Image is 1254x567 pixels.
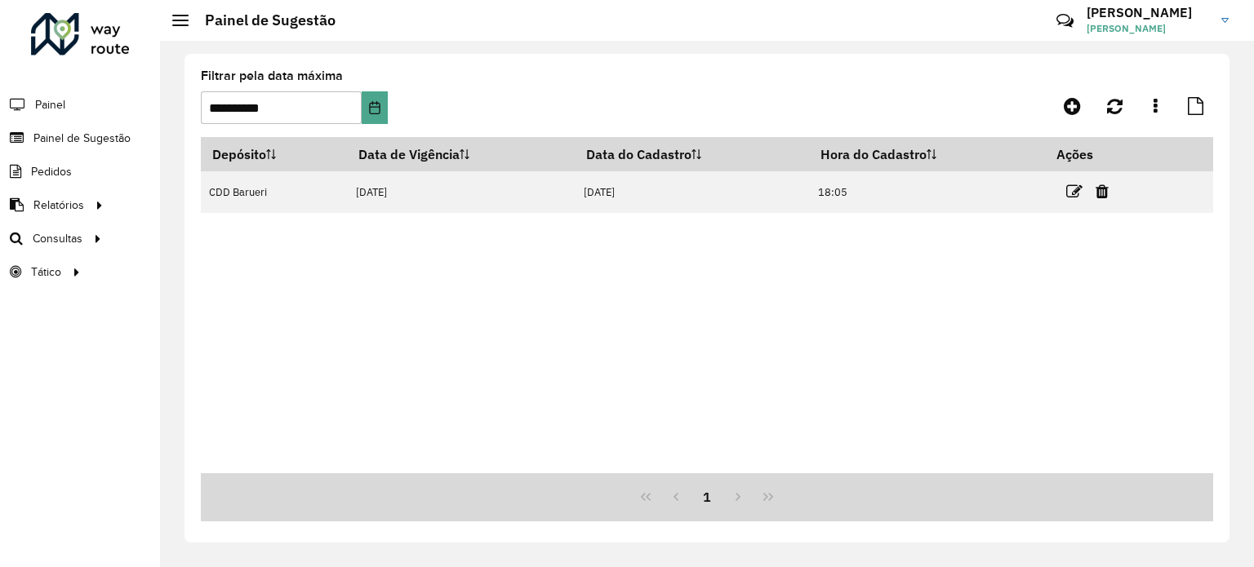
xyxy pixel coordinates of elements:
span: Pedidos [31,163,72,180]
span: [PERSON_NAME] [1087,21,1209,36]
th: Data de Vigência [348,137,576,171]
button: 1 [691,481,723,512]
h3: [PERSON_NAME] [1087,5,1209,20]
span: Painel [35,96,65,113]
span: Consultas [33,230,82,247]
a: Contato Rápido [1047,3,1083,38]
th: Depósito [201,137,348,171]
td: CDD Barueri [201,171,348,213]
span: Tático [31,264,61,281]
th: Data do Cadastro [575,137,809,171]
th: Hora do Cadastro [810,137,1046,171]
th: Ações [1045,137,1143,171]
button: Choose Date [362,91,388,124]
a: Excluir [1096,180,1109,202]
td: 18:05 [810,171,1046,213]
td: [DATE] [575,171,809,213]
span: Painel de Sugestão [33,130,131,147]
a: Editar [1066,180,1083,202]
h2: Painel de Sugestão [189,11,336,29]
span: Relatórios [33,197,84,214]
td: [DATE] [348,171,576,213]
label: Filtrar pela data máxima [201,66,343,86]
